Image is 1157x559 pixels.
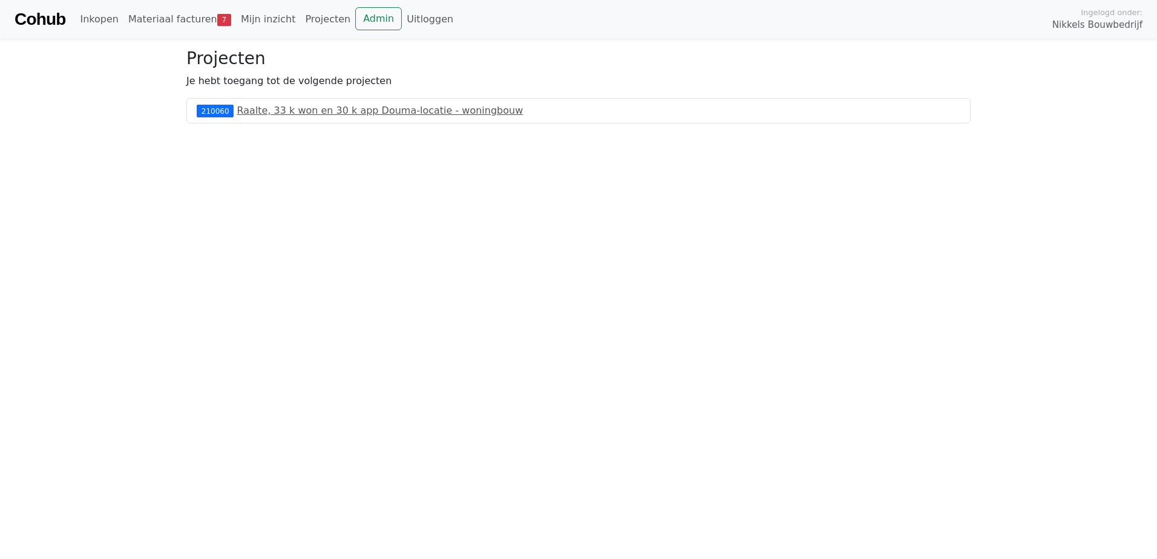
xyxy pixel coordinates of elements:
a: Admin [355,7,402,30]
span: Ingelogd onder: [1081,7,1142,18]
p: Je hebt toegang tot de volgende projecten [186,74,971,88]
a: Cohub [15,5,65,34]
h3: Projecten [186,48,971,69]
a: Inkopen [75,7,123,31]
a: Projecten [300,7,355,31]
a: Raalte, 33 k won en 30 k app Douma-locatie - woningbouw [237,105,523,116]
a: Mijn inzicht [236,7,301,31]
span: Nikkels Bouwbedrijf [1052,18,1142,32]
span: 7 [217,14,231,26]
div: 210060 [197,105,234,117]
a: Materiaal facturen7 [123,7,236,31]
a: Uitloggen [402,7,458,31]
